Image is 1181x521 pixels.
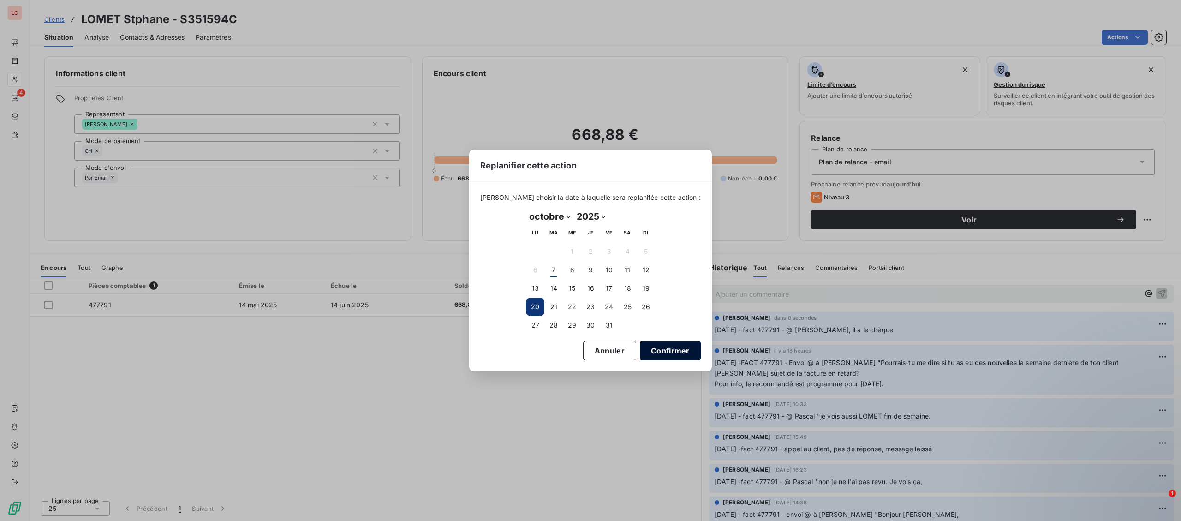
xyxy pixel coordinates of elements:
[637,242,655,261] button: 5
[600,316,618,335] button: 31
[544,298,563,316] button: 21
[480,193,701,202] span: [PERSON_NAME] choisir la date à laquelle sera replanifée cette action :
[600,242,618,261] button: 3
[544,316,563,335] button: 28
[581,298,600,316] button: 23
[600,279,618,298] button: 17
[526,261,544,279] button: 6
[637,298,655,316] button: 26
[563,224,581,242] th: mercredi
[618,279,637,298] button: 18
[526,224,544,242] th: lundi
[600,224,618,242] th: vendredi
[583,341,636,360] button: Annuler
[581,261,600,279] button: 9
[544,224,563,242] th: mardi
[996,431,1181,496] iframe: Intercom notifications message
[618,298,637,316] button: 25
[600,298,618,316] button: 24
[618,242,637,261] button: 4
[526,316,544,335] button: 27
[637,261,655,279] button: 12
[563,316,581,335] button: 29
[600,261,618,279] button: 10
[526,279,544,298] button: 13
[544,261,563,279] button: 7
[637,224,655,242] th: dimanche
[563,279,581,298] button: 15
[563,242,581,261] button: 1
[563,261,581,279] button: 8
[480,159,577,172] span: Replanifier cette action
[544,279,563,298] button: 14
[581,279,600,298] button: 16
[637,279,655,298] button: 19
[1169,490,1176,497] span: 1
[618,224,637,242] th: samedi
[581,316,600,335] button: 30
[526,298,544,316] button: 20
[618,261,637,279] button: 11
[640,341,701,360] button: Confirmer
[1150,490,1172,512] iframe: Intercom live chat
[581,242,600,261] button: 2
[581,224,600,242] th: jeudi
[563,298,581,316] button: 22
